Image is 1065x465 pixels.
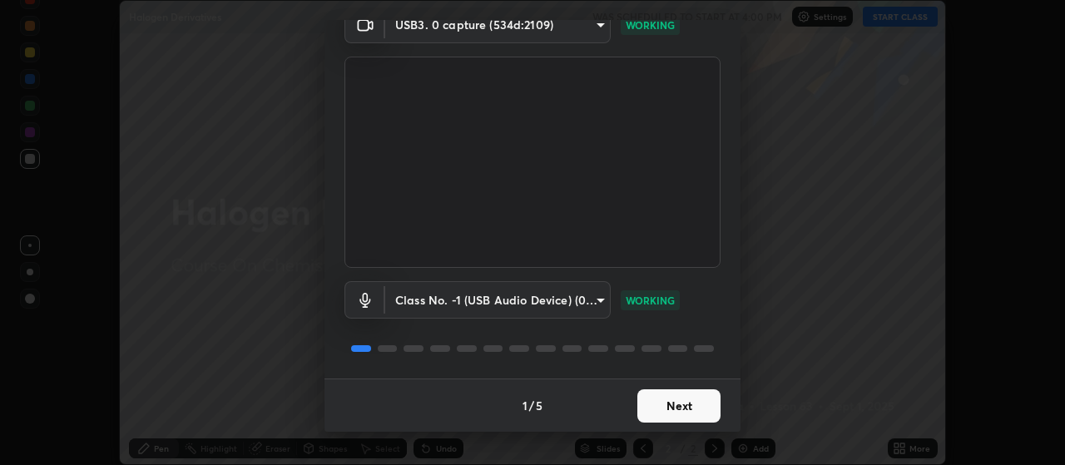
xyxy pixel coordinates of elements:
div: USB3. 0 capture (534d:2109) [385,6,611,43]
p: WORKING [626,17,675,32]
h4: 1 [523,397,528,414]
div: USB3. 0 capture (534d:2109) [385,281,611,319]
h4: 5 [536,397,542,414]
h4: / [529,397,534,414]
button: Next [637,389,721,423]
p: WORKING [626,293,675,308]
